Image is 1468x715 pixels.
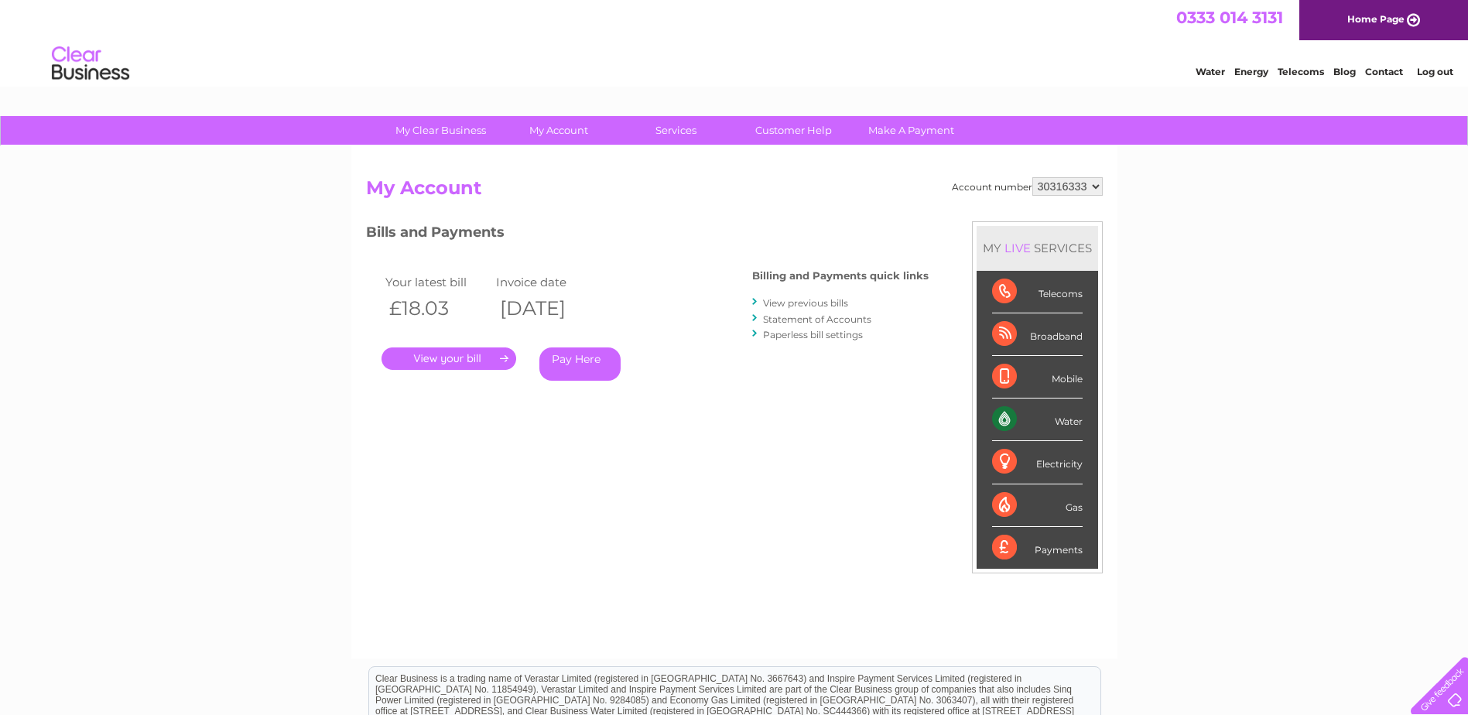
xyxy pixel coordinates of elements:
[1176,8,1283,27] a: 0333 014 3131
[1278,66,1324,77] a: Telecoms
[992,441,1083,484] div: Electricity
[1001,241,1034,255] div: LIVE
[992,313,1083,356] div: Broadband
[977,226,1098,270] div: MY SERVICES
[1196,66,1225,77] a: Water
[494,116,622,145] a: My Account
[377,116,505,145] a: My Clear Business
[992,484,1083,527] div: Gas
[492,292,604,324] th: [DATE]
[51,40,130,87] img: logo.png
[1365,66,1403,77] a: Contact
[382,272,493,292] td: Your latest bill
[1417,66,1453,77] a: Log out
[952,177,1103,196] div: Account number
[763,313,871,325] a: Statement of Accounts
[366,221,929,248] h3: Bills and Payments
[847,116,975,145] a: Make A Payment
[992,356,1083,399] div: Mobile
[369,9,1100,75] div: Clear Business is a trading name of Verastar Limited (registered in [GEOGRAPHIC_DATA] No. 3667643...
[992,271,1083,313] div: Telecoms
[492,272,604,292] td: Invoice date
[366,177,1103,207] h2: My Account
[382,292,493,324] th: £18.03
[382,347,516,370] a: .
[992,527,1083,569] div: Payments
[612,116,740,145] a: Services
[752,270,929,282] h4: Billing and Payments quick links
[730,116,857,145] a: Customer Help
[763,297,848,309] a: View previous bills
[992,399,1083,441] div: Water
[539,347,621,381] a: Pay Here
[1234,66,1268,77] a: Energy
[1333,66,1356,77] a: Blog
[763,329,863,340] a: Paperless bill settings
